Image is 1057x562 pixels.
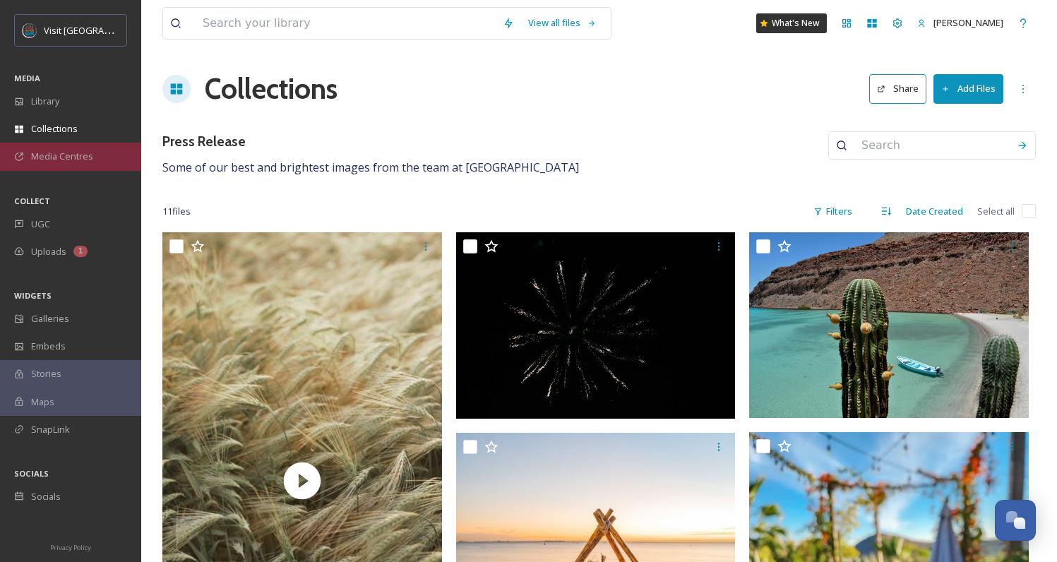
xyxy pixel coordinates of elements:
[456,232,736,419] img: celebrations-1.jpg
[50,543,91,552] span: Privacy Policy
[31,340,66,353] span: Embeds
[162,131,579,152] h3: Press Release
[162,205,191,218] span: 11 file s
[933,16,1003,29] span: [PERSON_NAME]
[31,95,59,108] span: Library
[205,68,338,110] a: Collections
[196,8,496,39] input: Search your library
[31,423,70,436] span: SnapLink
[31,490,61,503] span: Socials
[31,395,54,409] span: Maps
[50,538,91,555] a: Privacy Policy
[31,122,78,136] span: Collections
[995,500,1036,541] button: Open Chat
[899,198,970,225] div: Date Created
[806,198,859,225] div: Filters
[14,196,50,206] span: COLLECT
[162,160,579,175] span: Some of our best and brightest images from the team at [GEOGRAPHIC_DATA]
[977,205,1015,218] span: Select all
[31,245,66,258] span: Uploads
[854,130,1010,161] input: Search
[14,290,52,301] span: WIDGETS
[73,246,88,257] div: 1
[910,9,1010,37] a: [PERSON_NAME]
[749,232,1029,418] img: constanza-s-mora-Zmz-rmQql1Y-unsplash.jpg
[31,312,69,325] span: Galleries
[521,9,604,37] a: View all files
[31,217,50,231] span: UGC
[869,74,926,103] button: Share
[756,13,827,33] a: What's New
[14,468,49,479] span: SOCIALS
[933,74,1003,103] button: Add Files
[31,150,93,163] span: Media Centres
[44,23,153,37] span: Visit [GEOGRAPHIC_DATA]
[31,367,61,381] span: Stories
[14,73,40,83] span: MEDIA
[23,23,37,37] img: visit-bcs.png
